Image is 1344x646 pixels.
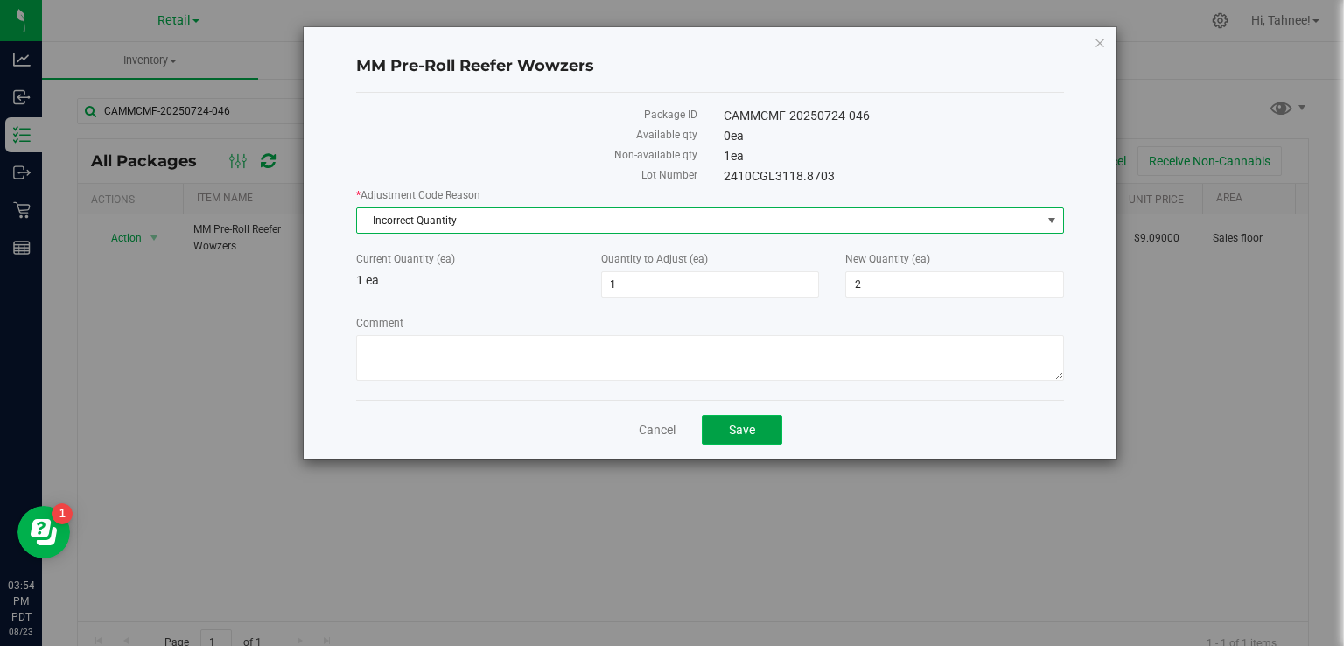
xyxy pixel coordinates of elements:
[724,149,744,163] span: 1
[639,421,675,439] a: Cancel
[356,187,1064,203] label: Adjustment Code Reason
[731,129,744,143] span: ea
[602,272,819,297] input: 1
[731,149,744,163] span: ea
[846,272,1063,297] input: 2
[52,503,73,524] iframe: Resource center unread badge
[356,167,696,183] label: Lot Number
[356,147,696,163] label: Non-available qty
[702,415,782,445] button: Save
[356,127,696,143] label: Available qty
[356,107,696,123] label: Package ID
[17,506,70,558] iframe: Resource center
[601,251,820,267] label: Quantity to Adjust (ea)
[729,423,755,437] span: Save
[724,129,744,143] span: 0
[357,208,1041,233] span: Incorrect Quantity
[710,167,1077,186] div: 2410CGL3118.8703
[356,315,1064,331] label: Comment
[1041,208,1063,233] span: select
[356,55,1064,78] h4: MM Pre-Roll Reefer Wowzers
[356,273,379,287] span: 1 ea
[845,251,1064,267] label: New Quantity (ea)
[356,251,575,267] label: Current Quantity (ea)
[710,107,1077,125] div: CAMMCMF-20250724-046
